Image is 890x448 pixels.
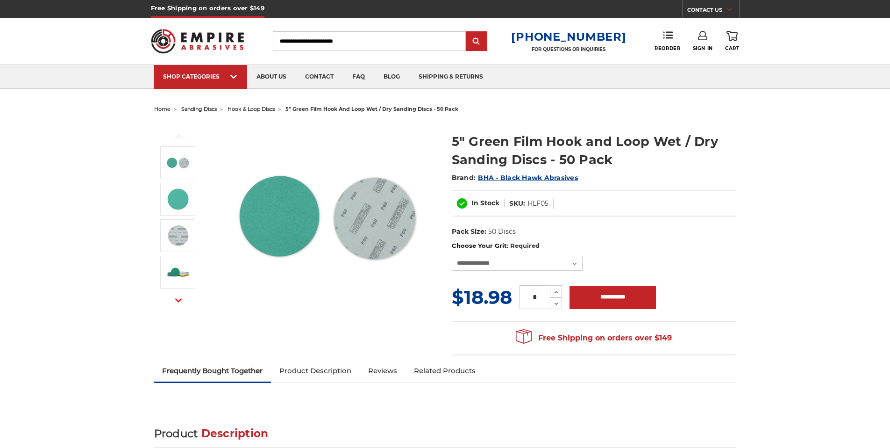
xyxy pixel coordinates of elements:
[452,286,512,309] span: $18.98
[655,45,680,51] span: Reorder
[271,361,360,381] a: Product Description
[693,45,713,51] span: Sign In
[725,45,739,51] span: Cart
[516,329,672,347] span: Free Shipping on orders over $149
[655,31,680,51] a: Reorder
[467,32,486,51] input: Submit
[167,126,190,146] button: Previous
[181,106,217,112] a: sanding discs
[687,5,739,18] a: CONTACT US
[452,173,476,182] span: Brand:
[296,65,343,89] a: contact
[166,260,190,284] img: BHA bulk pack box with 50 5-inch green film hook and loop sanding discs p120 grit
[509,199,525,209] dt: SKU:
[163,73,238,80] div: SHOP CATEGORIES
[409,65,492,89] a: shipping & returns
[151,23,244,59] img: Empire Abrasives
[154,361,271,381] a: Frequently Bought Together
[452,241,736,251] label: Choose Your Grit:
[343,65,374,89] a: faq
[452,132,736,169] h1: 5" Green Film Hook and Loop Wet / Dry Sanding Discs - 50 Pack
[166,224,190,247] img: 5-inch hook and loop backing detail on green film disc for sanding on stainless steel, automotive...
[488,227,516,237] dd: 50 Discs
[511,30,626,43] a: [PHONE_NUMBER]
[166,151,190,174] img: Side-by-side 5-inch green film hook and loop sanding disc p60 grit and loop back
[406,361,484,381] a: Related Products
[511,46,626,52] p: FOR QUESTIONS OR INQUIRIES
[360,361,406,381] a: Reviews
[247,65,296,89] a: about us
[374,65,409,89] a: blog
[471,199,499,207] span: In Stock
[154,106,171,112] a: home
[478,173,578,182] a: BHA - Black Hawk Abrasives
[201,427,269,440] span: Description
[452,227,486,237] dt: Pack Size:
[228,106,275,112] a: hook & loop discs
[285,106,458,112] span: 5" green film hook and loop wet / dry sanding discs - 50 pack
[510,242,540,249] small: Required
[154,427,198,440] span: Product
[725,31,739,51] a: Cart
[234,123,421,310] img: Side-by-side 5-inch green film hook and loop sanding disc p60 grit and loop back
[167,290,190,311] button: Next
[527,199,548,209] dd: HLF05
[166,188,190,211] img: 5-inch 60-grit green film abrasive polyester film hook and loop sanding disc for welding, metalwo...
